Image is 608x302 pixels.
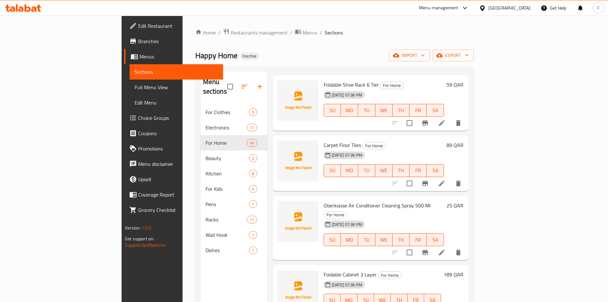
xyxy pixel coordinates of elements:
a: Upsell [124,172,223,187]
span: import [394,51,425,59]
div: items [247,216,257,223]
a: Support.OpsPlatform [125,241,165,249]
span: Menus [303,29,317,36]
div: For Kids [206,185,249,193]
span: 1 [249,232,257,238]
span: TU [361,106,373,115]
span: 5 [249,109,257,115]
span: Edit Menu [135,99,218,106]
span: WE [378,235,390,244]
span: [DATE] 07:36 PM [329,282,365,288]
span: Version: [125,224,140,232]
div: items [247,139,257,147]
span: WE [378,166,390,175]
span: Inactive [240,53,259,59]
span: F [597,4,599,12]
span: For Home [378,272,401,279]
span: 1 [249,247,257,253]
span: Branches [138,37,218,45]
div: items [247,124,257,131]
a: Edit Menu [130,95,223,110]
div: For Home40 [200,135,267,151]
span: 2 [249,155,257,161]
span: FR [412,106,424,115]
a: Branches [124,34,223,49]
button: delete [451,176,466,191]
span: 11 [247,125,257,131]
span: TH [395,166,407,175]
span: Choice Groups [138,114,218,122]
span: SU [327,166,339,175]
span: Select all sections [223,80,237,93]
span: 11 [247,217,257,223]
button: SU [324,164,341,177]
span: Select to update [403,116,416,130]
button: Branch-specific-item [417,115,433,131]
a: Edit menu item [438,119,446,127]
span: Wall Hook [206,231,249,239]
span: 1.0.0 [141,224,151,232]
div: For Clothes5 [200,105,267,120]
span: For Home [324,211,347,219]
button: MO [341,104,358,117]
span: Carpet Floor Tiles [324,140,361,150]
div: items [249,231,257,239]
span: FR [412,166,424,175]
span: Full Menu View [135,83,218,91]
h6: 25 QAR [447,201,463,210]
a: Edit menu item [438,249,446,256]
span: 8 [249,171,257,177]
div: For Kids4 [200,181,267,197]
span: For Clothes [206,108,249,116]
span: Sort sections [237,79,252,94]
span: Grocery Checklist [138,206,218,214]
span: SU [327,235,339,244]
span: MO [343,166,356,175]
div: Dishes [206,246,249,254]
span: For Home [380,82,403,89]
button: TU [358,104,375,117]
span: Coverage Report [138,191,218,198]
span: Restaurants management [231,29,288,36]
span: SA [429,235,441,244]
span: MO [343,235,356,244]
span: 40 [247,140,257,146]
button: WE [375,233,393,246]
div: [GEOGRAPHIC_DATA] [488,4,530,12]
span: [DATE] 07:36 PM [329,92,365,98]
a: Full Menu View [130,80,223,95]
div: For Home [206,139,247,147]
button: TH [393,164,410,177]
span: TU [361,166,373,175]
span: Racks [206,216,247,223]
img: Oberkiasse Air Conditioner Cleaning Spray 500 Ml [278,201,319,242]
a: Sections [130,64,223,80]
span: FR [412,235,424,244]
button: FR [409,233,427,246]
button: Branch-specific-item [417,176,433,191]
span: TH [395,106,407,115]
span: export [438,51,469,59]
button: FR [409,164,427,177]
button: MO [341,164,358,177]
a: Edit menu item [438,180,446,187]
span: Select to update [403,246,416,259]
a: Menus [124,49,223,64]
div: items [249,108,257,116]
span: [DATE] 07:36 PM [329,221,365,228]
span: Kitchen [206,170,249,177]
h6: 59 QAR [447,80,463,89]
button: delete [451,115,466,131]
a: Coverage Report [124,187,223,202]
a: Choice Groups [124,110,223,126]
span: Pens [206,200,249,208]
div: items [249,200,257,208]
a: Edit Restaurant [124,18,223,34]
button: Add section [252,79,267,94]
a: Coupons [124,126,223,141]
div: items [249,170,257,177]
h6: 189 QAR [444,270,463,279]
